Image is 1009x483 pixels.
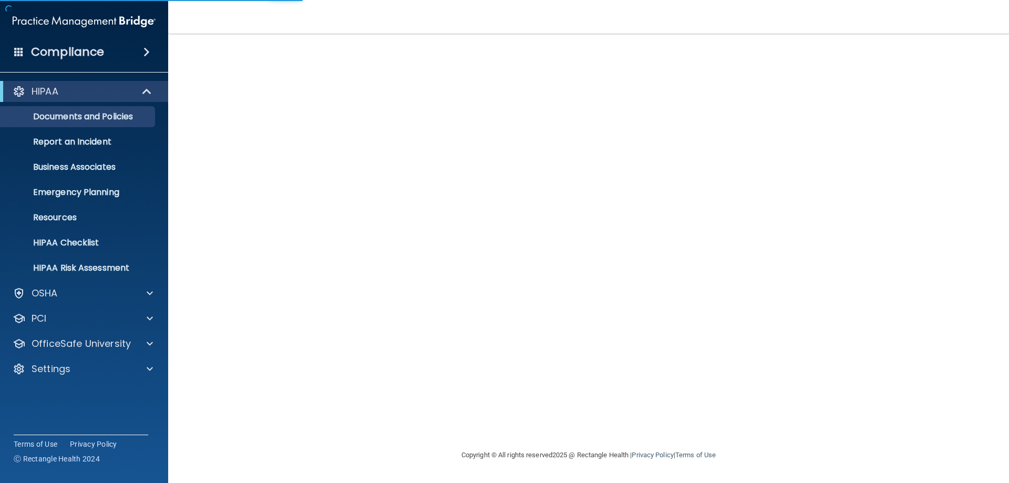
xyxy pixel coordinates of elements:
[7,162,150,172] p: Business Associates
[32,337,131,350] p: OfficeSafe University
[7,263,150,273] p: HIPAA Risk Assessment
[13,337,153,350] a: OfficeSafe University
[70,439,117,449] a: Privacy Policy
[675,451,716,459] a: Terms of Use
[13,363,153,375] a: Settings
[632,451,673,459] a: Privacy Policy
[32,85,58,98] p: HIPAA
[32,363,70,375] p: Settings
[7,238,150,248] p: HIPAA Checklist
[397,438,780,472] div: Copyright © All rights reserved 2025 @ Rectangle Health | |
[31,45,104,59] h4: Compliance
[7,137,150,147] p: Report an Incident
[14,439,57,449] a: Terms of Use
[7,111,150,122] p: Documents and Policies
[13,85,152,98] a: HIPAA
[7,187,150,198] p: Emergency Planning
[13,312,153,325] a: PCI
[14,454,100,464] span: Ⓒ Rectangle Health 2024
[7,212,150,223] p: Resources
[13,11,156,32] img: PMB logo
[32,287,58,300] p: OSHA
[13,287,153,300] a: OSHA
[32,312,46,325] p: PCI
